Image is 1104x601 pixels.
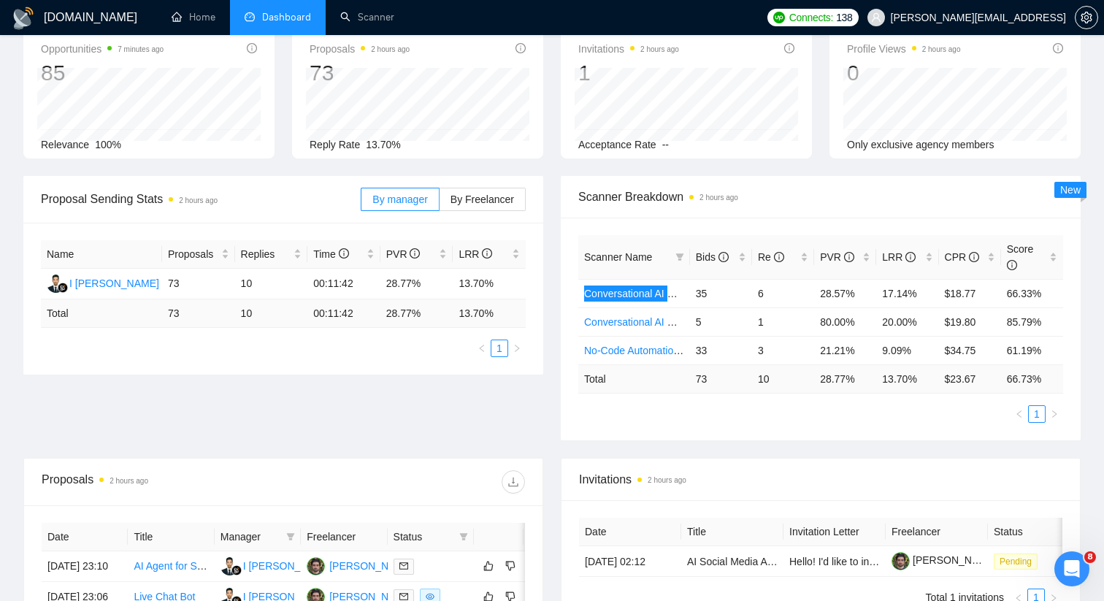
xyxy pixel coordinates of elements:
span: Pending [994,554,1038,570]
a: 1 [491,340,507,356]
button: right [1046,405,1063,423]
th: Proposals [162,240,235,269]
img: logo [12,7,35,30]
li: Previous Page [473,340,491,357]
span: Scanner Name [584,251,652,263]
a: AI Agent for SaaS [134,560,215,572]
li: Previous Page [1011,405,1028,423]
span: info-circle [774,252,784,262]
span: info-circle [784,43,794,53]
span: Score [1007,243,1034,271]
span: right [513,344,521,353]
div: I [PERSON_NAME] [PERSON_NAME] [243,558,420,574]
span: Reply Rate [310,139,360,150]
span: Time [313,248,348,260]
a: Conversational AI & AI Agents (Budget Filters) [584,288,793,299]
time: 2 hours ago [922,45,961,53]
span: filter [456,526,471,548]
span: Replies [241,246,291,262]
td: 35 [690,279,752,307]
th: Date [42,523,128,551]
span: Scanner Breakdown [578,188,1063,206]
td: $ 23.67 [939,364,1001,393]
th: Title [128,523,214,551]
td: 10 [235,269,308,299]
td: 00:11:42 [307,299,380,328]
th: Freelancer [886,518,988,546]
td: 13.70% [453,269,526,299]
span: Invitations [579,470,1062,489]
td: 73 [690,364,752,393]
td: AI Agent for SaaS [128,551,214,582]
li: Next Page [508,340,526,357]
td: 66.33% [1001,279,1063,307]
span: info-circle [515,43,526,53]
span: Proposals [168,246,218,262]
span: -- [662,139,669,150]
span: info-circle [1053,43,1063,53]
a: searchScanner [340,11,394,23]
span: dashboard [245,12,255,22]
img: c1cPalOImnYouGUwqAjd6nDruuAkmdSdKVPLvW4FFdSxgng5qOcTHr4cauHYGnNaj5 [892,552,910,570]
button: left [473,340,491,357]
time: 2 hours ago [179,196,218,204]
td: $34.75 [939,336,1001,364]
span: info-circle [1007,260,1017,270]
div: 85 [41,59,164,87]
span: info-circle [482,248,492,259]
span: download [502,476,524,488]
span: Only exclusive agency members [847,139,994,150]
span: right [1050,410,1059,418]
span: By manager [372,194,427,205]
td: 66.73 % [1001,364,1063,393]
td: $19.80 [939,307,1001,336]
time: 7 minutes ago [118,45,164,53]
a: homeHome [172,11,215,23]
span: New [1060,184,1081,196]
span: Relevance [41,139,89,150]
td: [DATE] 02:12 [579,546,681,577]
span: Proposal Sending Stats [41,190,361,208]
td: 1 [752,307,814,336]
button: like [480,557,497,575]
th: Invitation Letter [783,518,886,546]
td: 13.70 % [453,299,526,328]
span: Proposals [310,40,410,58]
td: 28.77 % [380,299,453,328]
button: right [508,340,526,357]
td: 20.00% [876,307,938,336]
th: Freelancer [301,523,387,551]
time: 2 hours ago [110,477,148,485]
span: info-circle [718,252,729,262]
a: IGI [PERSON_NAME] [PERSON_NAME] [47,277,246,288]
span: filter [672,246,687,268]
span: Manager [221,529,280,545]
img: IG [47,275,65,293]
span: Connects: [789,9,833,26]
td: [DATE] 23:10 [42,551,128,582]
td: 73 [162,299,235,328]
th: Title [681,518,783,546]
button: dislike [502,557,519,575]
span: 100% [95,139,121,150]
span: left [478,344,486,353]
td: 3 [752,336,814,364]
a: Conversational AI & AI Agents (Client Filters) [584,316,786,328]
a: AI Social Media Automation [687,556,812,567]
span: info-circle [844,252,854,262]
span: PVR [820,251,854,263]
time: 2 hours ago [648,476,686,484]
td: 28.57% [814,279,876,307]
span: info-circle [247,43,257,53]
td: $18.77 [939,279,1001,307]
span: filter [459,532,468,541]
span: mail [399,592,408,601]
span: Acceptance Rate [578,139,656,150]
a: TF[PERSON_NAME] [307,559,413,571]
td: 80.00% [814,307,876,336]
th: Manager [215,523,301,551]
th: Replies [235,240,308,269]
td: 6 [752,279,814,307]
span: PVR [386,248,421,260]
span: like [483,560,494,572]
